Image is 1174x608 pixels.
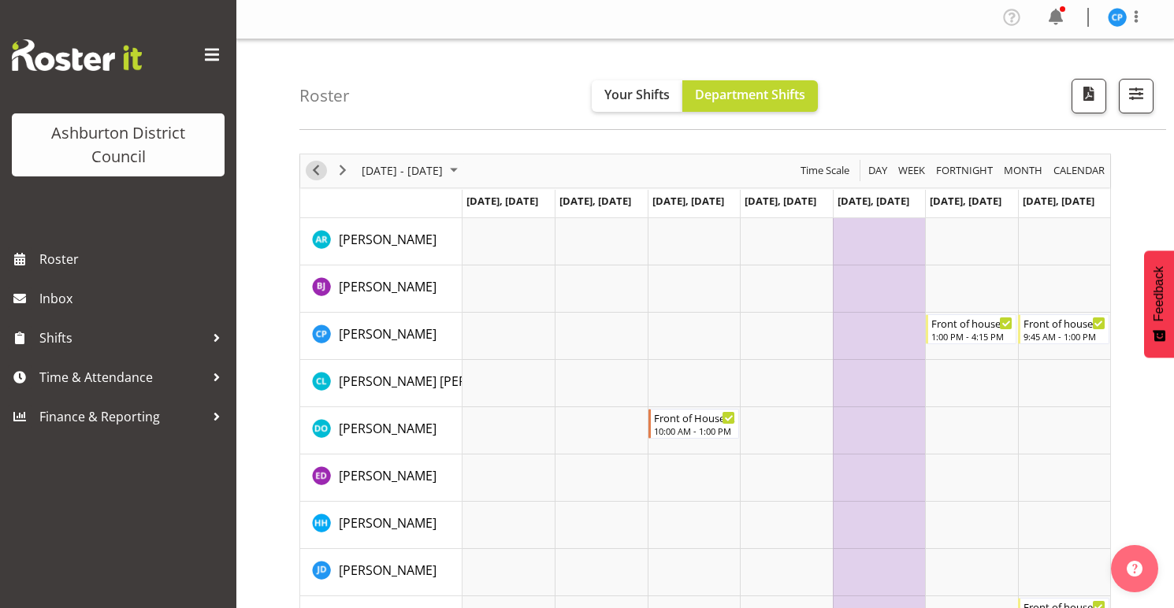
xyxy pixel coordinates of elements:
[897,161,927,180] span: Week
[339,277,437,296] a: [PERSON_NAME]
[339,278,437,295] span: [PERSON_NAME]
[39,287,228,310] span: Inbox
[695,86,805,103] span: Department Shifts
[930,194,1001,208] span: [DATE], [DATE]
[303,154,329,187] div: previous period
[339,324,437,343] a: [PERSON_NAME]
[300,360,463,407] td: Connor Lysaght resource
[838,194,909,208] span: [DATE], [DATE]
[339,513,437,532] a: [PERSON_NAME]
[39,326,205,350] span: Shifts
[333,161,354,180] button: Next
[300,454,463,502] td: Esther Deans resource
[339,514,437,532] span: [PERSON_NAME]
[466,194,538,208] span: [DATE], [DATE]
[28,121,209,169] div: Ashburton District Council
[592,80,682,112] button: Your Shifts
[931,330,1012,343] div: 1:00 PM - 4:15 PM
[339,373,537,390] span: [PERSON_NAME] [PERSON_NAME]
[1144,250,1174,358] button: Feedback - Show survey
[1127,561,1142,576] img: help-xxl-2.png
[356,154,467,187] div: October 20 - 26, 2025
[867,161,889,180] span: Day
[299,87,350,105] h4: Roster
[339,420,437,437] span: [PERSON_NAME]
[339,467,437,484] span: [PERSON_NAME]
[926,314,1016,344] div: Charin Phumcharoen"s event - Front of house - Weekend Begin From Saturday, October 25, 2025 at 1:...
[1052,161,1106,180] span: calendar
[1152,266,1166,321] span: Feedback
[12,39,142,71] img: Rosterit website logo
[339,419,437,438] a: [PERSON_NAME]
[1024,315,1105,331] div: Front of house - Weekend
[360,161,444,180] span: [DATE] - [DATE]
[1108,8,1127,27] img: charin-phumcharoen11025.jpg
[604,86,670,103] span: Your Shifts
[300,549,463,596] td: Jackie Driver resource
[39,247,228,271] span: Roster
[934,161,994,180] span: Fortnight
[896,161,928,180] button: Timeline Week
[300,407,463,454] td: Denise O'Halloran resource
[339,562,437,579] span: [PERSON_NAME]
[339,230,437,249] a: [PERSON_NAME]
[339,466,437,485] a: [PERSON_NAME]
[339,325,437,343] span: [PERSON_NAME]
[798,161,853,180] button: Time Scale
[745,194,816,208] span: [DATE], [DATE]
[682,80,818,112] button: Department Shifts
[648,409,739,439] div: Denise O'Halloran"s event - Front of House - Weekday Begin From Wednesday, October 22, 2025 at 10...
[339,372,537,391] a: [PERSON_NAME] [PERSON_NAME]
[1051,161,1108,180] button: Month
[300,313,463,360] td: Charin Phumcharoen resource
[1001,161,1046,180] button: Timeline Month
[934,161,996,180] button: Fortnight
[1023,194,1094,208] span: [DATE], [DATE]
[799,161,851,180] span: Time Scale
[359,161,465,180] button: October 2025
[652,194,724,208] span: [DATE], [DATE]
[339,231,437,248] span: [PERSON_NAME]
[329,154,356,187] div: next period
[1018,314,1109,344] div: Charin Phumcharoen"s event - Front of house - Weekend Begin From Sunday, October 26, 2025 at 9:45...
[1072,79,1106,113] button: Download a PDF of the roster according to the set date range.
[1024,330,1105,343] div: 9:45 AM - 1:00 PM
[654,424,735,437] div: 10:00 AM - 1:00 PM
[339,561,437,580] a: [PERSON_NAME]
[654,410,735,425] div: Front of House - Weekday
[300,265,463,313] td: Barbara Jaine resource
[1119,79,1154,113] button: Filter Shifts
[559,194,631,208] span: [DATE], [DATE]
[1002,161,1044,180] span: Month
[866,161,890,180] button: Timeline Day
[306,161,327,180] button: Previous
[39,405,205,428] span: Finance & Reporting
[931,315,1012,331] div: Front of house - Weekend
[300,502,463,549] td: Hannah Herbert-Olsen resource
[300,218,463,265] td: Andrew Rankin resource
[39,365,205,389] span: Time & Attendance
